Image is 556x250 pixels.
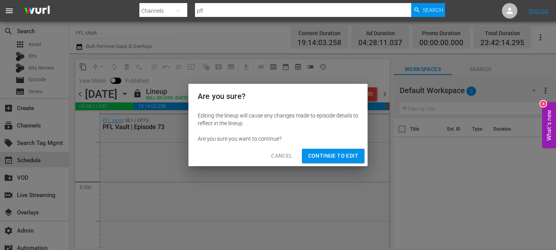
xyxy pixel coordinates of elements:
span: Cancel [271,151,292,161]
button: Continue to Edit [302,149,364,163]
span: Search [423,3,443,17]
img: ans4CAIJ8jUAAAAAAAAAAAAAAAAAAAAAAAAgQb4GAAAAAAAAAAAAAAAAAAAAAAAAJMjXAAAAAAAAAAAAAAAAAAAAAAAAgAT5G... [19,2,56,20]
button: Open Feedback Widget [542,102,556,148]
a: Sign Out [529,8,549,14]
span: Continue to Edit [308,151,358,161]
div: 8 [540,100,546,107]
h2: Are you sure? [198,90,358,102]
button: Cancel [265,149,298,163]
div: Editing the lineup will cause any changes made to episode details to reflect in the lineup. [198,112,358,127]
span: menu [5,6,14,15]
div: Are you sure you want to continue? [198,135,358,143]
